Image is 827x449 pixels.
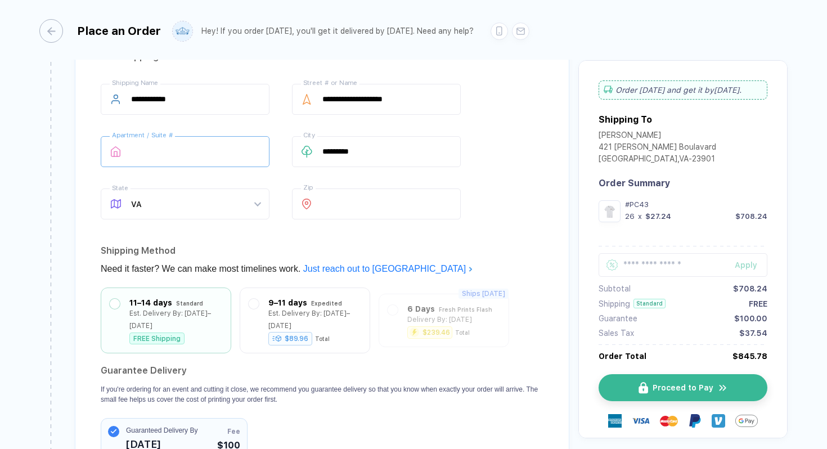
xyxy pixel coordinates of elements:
img: icon [718,383,728,393]
button: iconProceed to Payicon [599,374,767,401]
div: Hey! If you order [DATE], you'll get it delivered by [DATE]. Need any help? [201,26,474,36]
div: $845.78 [732,352,767,361]
div: Est. Delivery By: [DATE]–[DATE] [268,307,361,332]
a: Just reach out to [GEOGRAPHIC_DATA] [303,264,473,273]
div: Need it faster? We can make most timelines work. [101,260,543,278]
button: Apply [721,253,767,277]
div: [PERSON_NAME] [599,131,716,142]
div: 9–11 days [268,297,307,309]
div: Order [DATE] and get it by [DATE] . [599,80,767,100]
div: #PC43 [625,200,767,209]
div: 26 [625,212,635,221]
div: 11–14 days [129,297,172,309]
span: Proceed to Pay [653,383,713,392]
div: [GEOGRAPHIC_DATA] , VA - 23901 [599,154,716,166]
div: Standard [176,297,203,309]
div: $27.24 [645,212,671,221]
div: Standard [633,299,666,308]
div: Expedited [311,297,342,309]
img: GPay [735,410,758,432]
img: Paypal [688,414,702,428]
img: express [608,414,622,428]
div: Guarantee [599,314,637,323]
div: $89.96 [268,332,312,345]
div: x [637,212,643,221]
div: Subtotal [599,284,631,293]
img: icon [639,382,648,394]
img: user profile [173,21,192,41]
span: Fee [227,426,240,437]
img: master-card [660,412,678,430]
div: $708.24 [733,284,767,293]
div: $100.00 [734,314,767,323]
div: Shipping [599,299,630,308]
div: Sales Tax [599,329,634,338]
img: visa [632,412,650,430]
div: $708.24 [735,212,767,221]
p: If you're ordering for an event and cutting it close, we recommend you guarantee delivery so that... [101,384,543,405]
div: Apply [735,261,767,270]
div: FREE [749,299,767,308]
span: VA [131,189,260,219]
div: Total [315,335,330,342]
div: Est. Delivery By: [DATE]–[DATE] [129,307,222,332]
div: 11–14 days StandardEst. Delivery By: [DATE]–[DATE]FREE Shipping [110,297,222,344]
div: Order Total [599,352,646,361]
span: Guaranteed Delivery By [126,425,197,435]
div: Order Summary [599,178,767,188]
img: 1760363614713mebyu_nt_front.png [601,203,618,219]
div: FREE Shipping [129,333,185,344]
h2: Guarantee Delivery [101,362,543,380]
img: Venmo [712,414,725,428]
div: $37.54 [739,329,767,338]
div: 421 [PERSON_NAME] Boulavard [599,142,716,154]
div: 9–11 days ExpeditedEst. Delivery By: [DATE]–[DATE]$89.96Total [249,297,361,344]
div: Shipping To [599,114,652,125]
div: Place an Order [77,24,161,38]
div: Shipping Method [101,242,543,260]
